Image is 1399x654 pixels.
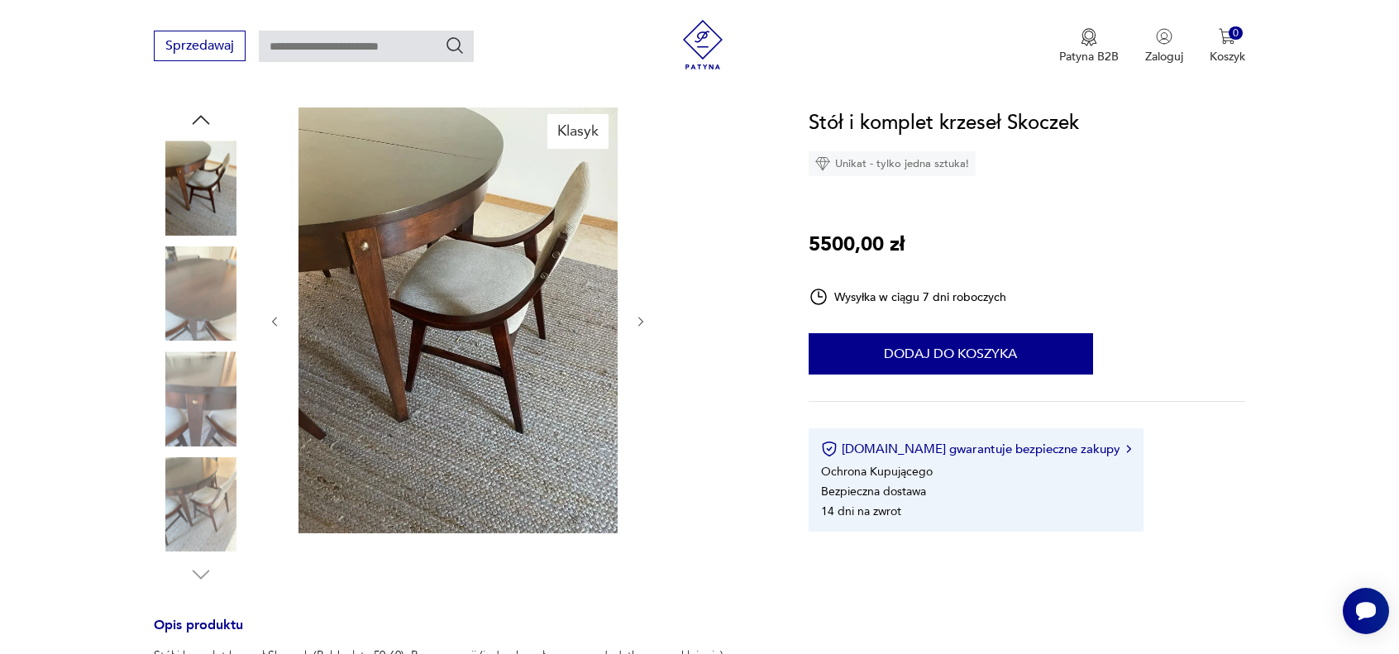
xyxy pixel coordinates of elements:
[1145,49,1183,64] p: Zaloguj
[821,441,838,457] img: Ikona certyfikatu
[445,36,465,55] button: Szukaj
[821,504,901,519] li: 14 dni na zwrot
[1219,28,1235,45] img: Ikona koszyka
[1059,49,1119,64] p: Patyna B2B
[809,229,905,260] p: 5500,00 zł
[298,107,618,533] img: Zdjęcie produktu Stół i komplet krzeseł Skoczek
[809,333,1093,375] button: Dodaj do koszyka
[154,457,248,551] img: Zdjęcie produktu Stół i komplet krzeseł Skoczek
[547,114,609,149] div: Klasyk
[154,31,246,61] button: Sprzedawaj
[154,246,248,341] img: Zdjęcie produktu Stół i komplet krzeseł Skoczek
[1229,26,1243,41] div: 0
[1343,588,1389,634] iframe: Smartsupp widget button
[809,107,1079,139] h1: Stół i komplet krzeseł Skoczek
[1059,28,1119,64] button: Patyna B2B
[154,351,248,446] img: Zdjęcie produktu Stół i komplet krzeseł Skoczek
[1059,28,1119,64] a: Ikona medaluPatyna B2B
[154,141,248,235] img: Zdjęcie produktu Stół i komplet krzeseł Skoczek
[815,156,830,171] img: Ikona diamentu
[1156,28,1172,45] img: Ikonka użytkownika
[678,20,728,69] img: Patyna - sklep z meblami i dekoracjami vintage
[1126,445,1131,453] img: Ikona strzałki w prawo
[821,464,933,480] li: Ochrona Kupującego
[154,41,246,53] a: Sprzedawaj
[1210,28,1245,64] button: 0Koszyk
[809,151,976,176] div: Unikat - tylko jedna sztuka!
[821,441,1131,457] button: [DOMAIN_NAME] gwarantuje bezpieczne zakupy
[154,620,769,647] h3: Opis produktu
[809,287,1007,307] div: Wysyłka w ciągu 7 dni roboczych
[1210,49,1245,64] p: Koszyk
[1145,28,1183,64] button: Zaloguj
[821,484,926,499] li: Bezpieczna dostawa
[1081,28,1097,46] img: Ikona medalu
